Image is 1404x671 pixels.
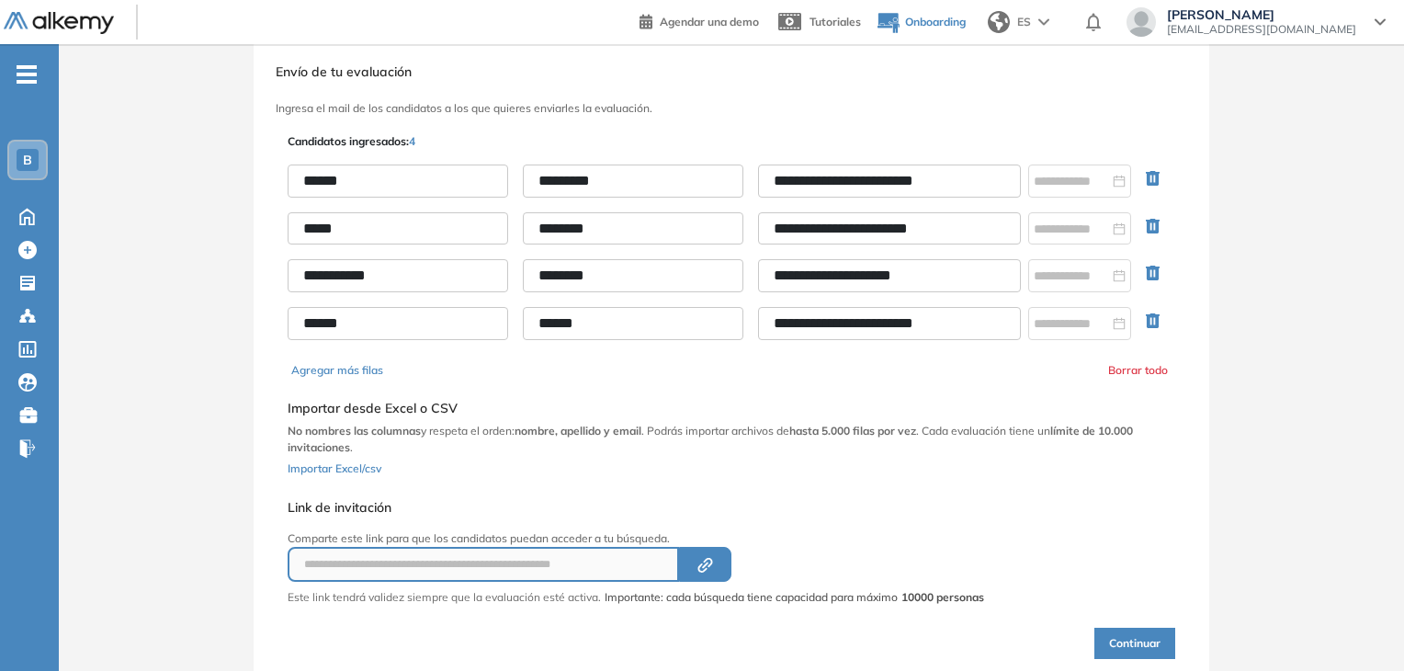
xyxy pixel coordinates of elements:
[409,134,415,148] span: 4
[23,153,32,167] span: B
[660,15,759,28] span: Agendar una demo
[1312,583,1404,671] div: Widget de chat
[810,15,861,28] span: Tutoriales
[288,133,415,150] p: Candidatos ingresados:
[905,15,966,28] span: Onboarding
[515,424,641,438] b: nombre, apellido y email
[288,461,381,475] span: Importar Excel/csv
[605,589,984,606] span: Importante: cada búsqueda tiene capacidad para máximo
[1167,7,1356,22] span: [PERSON_NAME]
[876,3,966,42] button: Onboarding
[288,401,1175,416] h5: Importar desde Excel o CSV
[640,9,759,31] a: Agendar una demo
[789,424,916,438] b: hasta 5.000 filas por vez
[1167,22,1356,37] span: [EMAIL_ADDRESS][DOMAIN_NAME]
[1017,14,1031,30] span: ES
[276,64,1187,80] h3: Envío de tu evaluación
[1312,583,1404,671] iframe: Chat Widget
[1094,628,1175,659] button: Continuar
[288,530,984,547] p: Comparte este link para que los candidatos puedan acceder a tu búsqueda.
[276,102,1187,115] h3: Ingresa el mail de los candidatos a los que quieres enviarles la evaluación.
[901,590,984,604] strong: 10000 personas
[288,423,1175,456] p: y respeta el orden: . Podrás importar archivos de . Cada evaluación tiene un .
[4,12,114,35] img: Logo
[288,500,984,516] h5: Link de invitación
[288,424,421,438] b: No nombres las columnas
[1108,362,1168,379] button: Borrar todo
[1038,18,1049,26] img: arrow
[291,362,383,379] button: Agregar más filas
[988,11,1010,33] img: world
[17,73,37,76] i: -
[288,456,381,478] button: Importar Excel/csv
[288,589,601,606] p: Este link tendrá validez siempre que la evaluación esté activa.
